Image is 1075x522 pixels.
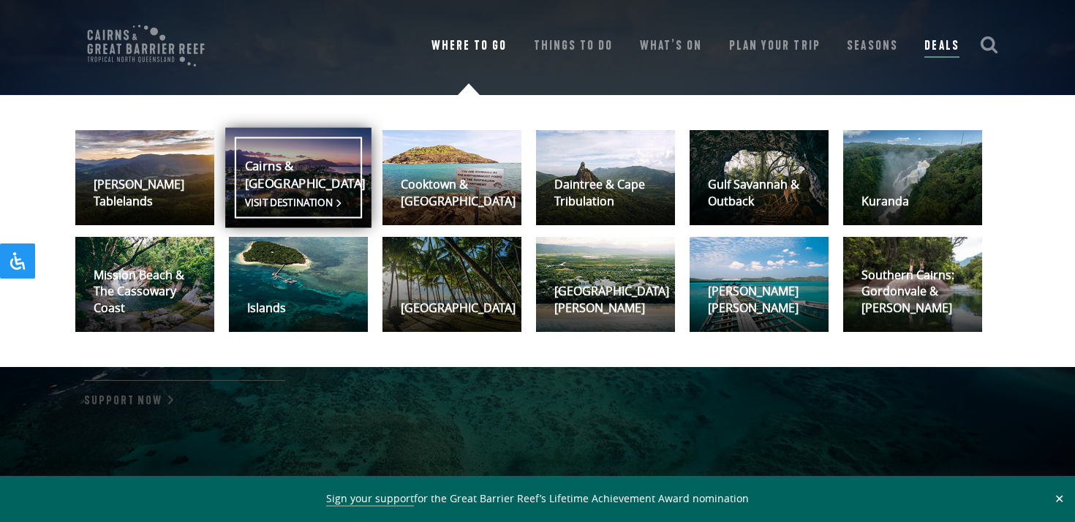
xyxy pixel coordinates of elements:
a: Sign your support [326,491,414,507]
a: [GEOGRAPHIC_DATA]Visit destination [382,237,521,332]
svg: Open Accessibility Panel [9,252,26,270]
a: Where To Go [431,36,507,56]
button: Close [1051,492,1068,505]
a: Seasons [847,36,897,56]
a: IslandsVisit destination [229,237,368,332]
a: Daintree & Cape TribulationVisit destination [536,130,675,225]
a: Southern Cairns: Gordonvale & [PERSON_NAME]Visit destination [843,237,982,332]
a: Cairns & [GEOGRAPHIC_DATA]Visit destination [225,128,371,228]
a: Plan Your Trip [729,36,821,56]
img: CGBR-TNQ_dual-logo.svg [77,15,215,77]
a: [PERSON_NAME] [PERSON_NAME]Visit destination [690,237,829,332]
a: What’s On [640,36,702,56]
a: [GEOGRAPHIC_DATA][PERSON_NAME]Visit destination [536,237,675,332]
a: Cooktown & [GEOGRAPHIC_DATA]Visit destination [382,130,521,225]
a: [PERSON_NAME] TablelandsVisit destination [75,130,214,225]
a: Deals [924,36,959,58]
a: Gulf Savannah & OutbackVisit destination [690,130,829,225]
span: for the Great Barrier Reef’s Lifetime Achievement Award nomination [326,491,749,507]
a: Things To Do [534,36,613,56]
a: KurandaVisit destination [843,130,982,225]
a: Mission Beach & The Cassowary CoastVisit destination [75,237,214,332]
